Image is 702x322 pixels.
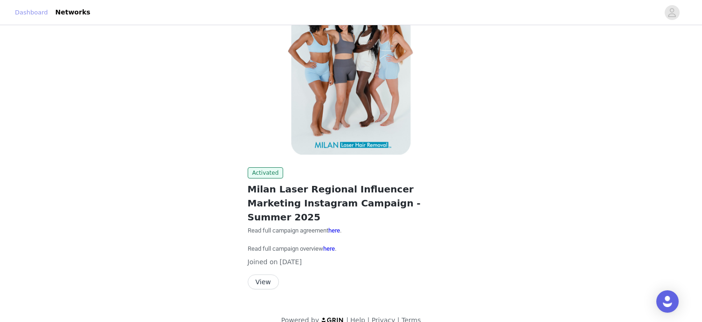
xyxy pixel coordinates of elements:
h2: Milan Laser Regional Influencer Marketing Instagram Campaign - Summer 2025 [248,182,455,224]
a: here [323,245,335,252]
button: View [248,274,279,289]
a: Dashboard [15,8,48,17]
span: Joined on [248,258,278,266]
div: avatar [667,5,676,20]
span: Read full campaign overview . [248,245,336,252]
a: Networks [50,2,96,23]
a: View [248,279,279,286]
img: Milan Laser [248,5,455,160]
span: Activated [248,167,284,178]
span: [DATE] [280,258,302,266]
span: Read full campaign agreement . [248,227,341,234]
div: Open Intercom Messenger [656,290,679,313]
a: here [328,227,340,234]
